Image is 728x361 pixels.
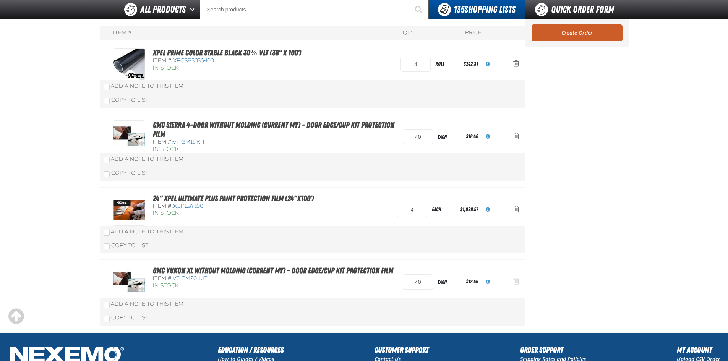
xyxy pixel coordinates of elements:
h2: My Account [677,344,720,356]
input: Copy To List [104,98,110,104]
div: each [433,274,464,291]
a: Create Order [532,24,623,41]
span: VT-GM11-KIT [173,139,205,145]
h2: Education / Resources [218,344,284,356]
label: Copy To List [104,170,149,176]
span: $1,028.57 [460,206,478,212]
h2: Order Support [520,344,586,356]
input: Add a Note to This Item [104,230,110,236]
strong: 135 [454,4,464,15]
span: XPCSB3036-100 [173,57,214,64]
a: GMC Yukon XL without molding (Current MY) - Door Edge/Cup Kit Protection Film [153,266,393,275]
span: VT-GM20-KIT [173,275,208,282]
div: each [433,128,464,146]
input: Product Quantity [403,274,433,290]
div: Item #: [113,29,133,37]
a: XPEL PRIME Color Stable Black 30% VLT (36" x 100') [153,48,301,57]
div: QTY [403,29,413,37]
input: Copy To List [104,316,110,322]
button: View All Prices for XPCSB3036-100 [480,56,496,73]
button: View All Prices for VT-GM20-KIT [480,274,496,290]
button: Action Remove GMC Sierra 4-door without molding (Current MY) - Door Edge/Cup Kit Protection Film ... [507,128,525,145]
button: View All Prices for VT-GM11-KIT [480,128,496,145]
span: Add a Note to This Item [111,301,183,307]
input: Copy To List [104,171,110,177]
button: Action Remove XPEL PRIME Color Stable Black 30% VLT (36&quot; x 100&#039;) from Quick Order (7/28... [507,56,525,73]
div: Item #: [153,57,301,65]
div: Scroll to the top [8,308,24,325]
span: XUPL24-100 [173,203,203,209]
div: Item #: [153,139,396,146]
div: In Stock [153,146,396,153]
a: 24" XPEL ULTIMATE PLUS Paint Protection Film (24"x100') [153,194,314,203]
span: Shopping Lists [454,4,516,15]
span: Add a Note to This Item [111,228,183,235]
a: GMC Sierra 4-door without molding (Current MY) - Door Edge/Cup Kit Protection Film [153,120,394,139]
label: Copy To List [104,97,149,103]
span: $18.46 [466,278,478,285]
input: Copy To List [104,243,110,249]
div: In Stock [153,65,301,72]
button: Action Remove 24&quot; XPEL ULTIMATE PLUS Paint Protection Film (24&quot;x100&#039;) from Quick O... [507,201,525,218]
div: Item #: [153,203,314,210]
input: Product Quantity [403,129,433,144]
button: View All Prices for XUPL24-100 [480,201,496,218]
button: Action Remove GMC Yukon XL without molding (Current MY) - Door Edge/Cup Kit Protection Film from ... [507,274,525,290]
span: All Products [140,3,186,16]
span: Add a Note to This Item [111,83,183,89]
div: each [427,201,459,218]
span: $242.31 [464,61,478,67]
div: In Stock [153,282,393,290]
h2: Customer Support [375,344,429,356]
input: Add a Note to This Item [104,84,110,90]
input: Add a Note to This Item [104,302,110,308]
div: In Stock [153,210,314,217]
input: Product Quantity [397,202,427,217]
input: Product Quantity [400,57,431,72]
div: Item #: [153,275,393,282]
span: Add a Note to This Item [111,156,183,162]
span: $18.46 [466,133,478,139]
label: Copy To List [104,314,149,321]
label: Copy To List [104,242,149,249]
div: roll [431,55,462,73]
div: Price [465,29,482,37]
input: Add a Note to This Item [104,157,110,163]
